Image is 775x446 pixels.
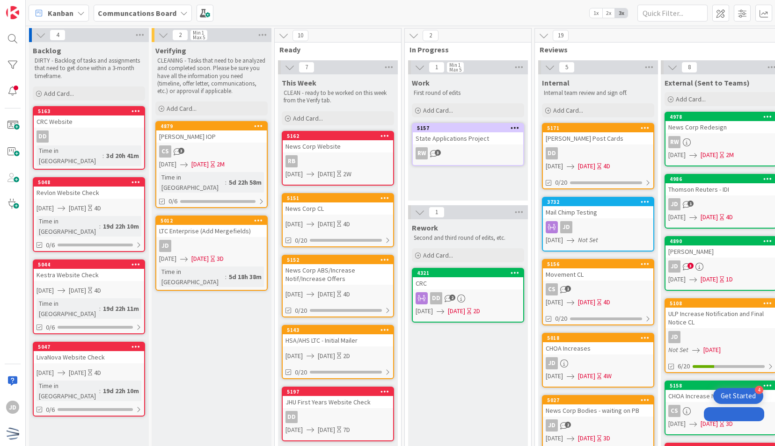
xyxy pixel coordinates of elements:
span: 0/6 [46,405,55,415]
span: [DATE] [578,433,595,443]
div: 4D [603,297,610,307]
span: [DATE] [285,169,303,179]
p: Internal team review and sign off. [544,89,652,97]
div: Min 1 [449,63,461,67]
span: [DATE] [668,150,686,160]
div: DD [37,130,49,143]
i: Not Set [668,345,688,354]
div: 3d 20h 41m [104,151,141,161]
div: RW [416,147,428,159]
span: 1 [687,201,694,207]
div: 5156 [547,261,653,267]
span: 3 [687,263,694,269]
div: JD [668,260,680,273]
span: : [99,386,101,396]
div: 4321 [417,270,523,276]
div: 4321CRC [413,269,523,289]
span: 2 [423,30,439,41]
span: : [99,221,101,231]
span: [DATE] [37,203,54,213]
p: First round of edits [414,89,522,97]
a: 5171[PERSON_NAME] Post CardsDD[DATE][DATE]4D0/20 [542,123,654,189]
div: 5012LTC Enterprise (Add Mergefields) [156,216,267,237]
span: [DATE] [159,159,176,169]
div: Min 1 [193,30,204,35]
div: 5152 [283,256,393,264]
span: 0/20 [295,236,307,245]
span: [DATE] [285,425,303,435]
span: [DATE] [668,212,686,222]
div: 5044Kestra Website Check [34,260,144,281]
div: 5152News Corp ABS/Increase Notif/Increase Offers [283,256,393,285]
div: Time in [GEOGRAPHIC_DATA] [37,216,99,237]
div: News Corp Website [283,140,393,152]
span: Add Card... [423,106,453,115]
i: Not Set [578,236,598,244]
div: DD [285,411,298,423]
span: [DATE] [37,286,54,295]
div: RW [413,147,523,159]
span: 8 [681,62,697,73]
span: [DATE] [416,306,433,316]
a: 5018CHOA IncreasesJD[DATE][DATE]4W [542,333,654,388]
p: Second and third round of edits, etc. [414,234,522,242]
div: News Corp CL [283,202,393,215]
div: RW [668,136,680,148]
span: Backlog [33,46,61,55]
div: Kestra Website Check [34,269,144,281]
div: CHOA Increases [543,342,653,354]
span: [DATE] [546,371,563,381]
div: 5197JHU First Years Website Check [283,388,393,408]
div: 5151News Corp CL [283,194,393,215]
span: [DATE] [318,425,335,435]
div: 5d 18h 38m [227,272,264,282]
div: 3D [217,254,224,264]
a: 5152News Corp ABS/Increase Notif/Increase Offers[DATE][DATE]4D0/20 [282,255,394,317]
div: Time in [GEOGRAPHIC_DATA] [37,381,99,401]
div: JD [156,240,267,252]
span: [DATE] [448,306,465,316]
div: 5162 [283,132,393,140]
div: 5163 [34,107,144,115]
a: 5151News Corp CL[DATE][DATE]4D0/20 [282,193,394,247]
div: 5171 [543,124,653,132]
span: [DATE] [546,297,563,307]
div: 2D [473,306,480,316]
div: 4D [343,219,350,229]
span: : [225,177,227,187]
span: 6/20 [678,361,690,371]
div: 4 [755,386,763,394]
div: 5163 [38,108,144,115]
div: Time in [GEOGRAPHIC_DATA] [37,298,99,319]
div: [PERSON_NAME] Post Cards [543,132,653,144]
div: CS [156,145,267,158]
div: 5151 [287,195,393,201]
div: 2W [343,169,351,179]
div: CS [668,405,680,417]
div: JD [668,198,680,210]
span: 3x [615,8,628,18]
div: 5156 [543,260,653,268]
span: [DATE] [578,297,595,307]
div: Open Get Started checklist, remaining modules: 4 [713,388,763,404]
div: 5047 [38,344,144,350]
div: 5012 [156,216,267,225]
span: Internal [542,78,570,87]
b: Communcations Board [98,8,176,18]
span: [DATE] [546,433,563,443]
div: [PERSON_NAME] IOP [156,130,267,143]
div: 3732Mail Chimp Testing [543,198,653,218]
span: : [225,272,227,282]
div: 19d 22h 10m [101,221,141,231]
div: LTC Enterprise (Add Mergefields) [156,225,267,237]
div: 5048Revlon Website Check [34,178,144,199]
span: [DATE] [285,219,303,229]
span: [DATE] [69,368,86,378]
span: 0/6 [46,323,55,332]
div: 5047LivaNova Website Check [34,343,144,363]
img: avatar [6,427,19,440]
div: Max 5 [449,67,461,72]
div: 2D [343,351,350,361]
div: JD [543,419,653,432]
span: Add Card... [167,104,197,113]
